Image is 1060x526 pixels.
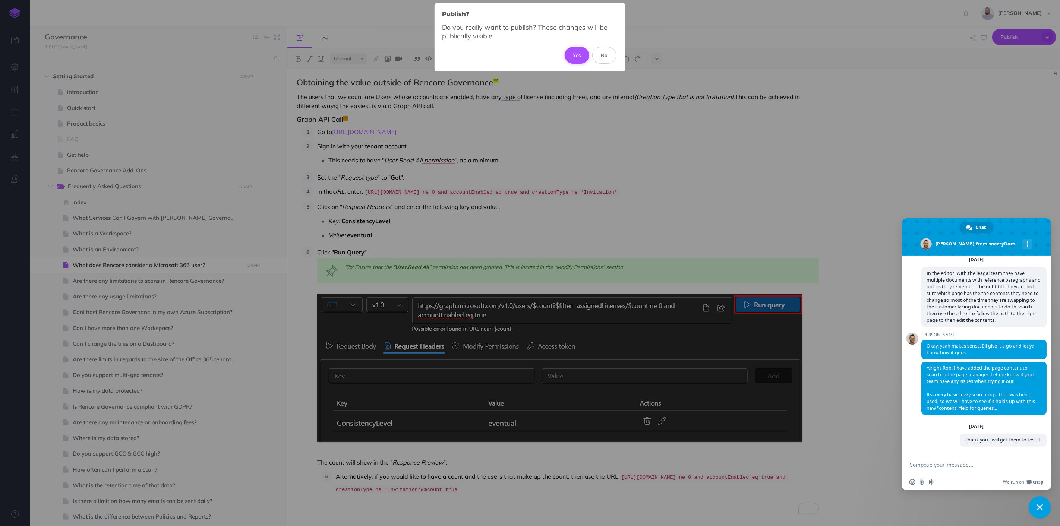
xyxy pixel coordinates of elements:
span: Audio message [929,479,935,485]
span: In the editor. With the leagal team they have multiple documents with reference paragraphs and un... [927,270,1041,323]
div: [DATE] [969,424,984,429]
span: Thank you I will get them to test it. [965,437,1041,443]
span: We run on [1003,479,1024,485]
span: [PERSON_NAME] [921,332,1047,338]
span: Insert an emoji [909,479,915,485]
div: More channels [1022,239,1032,249]
span: Alright Rob, I have added the page content to search in the page manager. Let me know if your tea... [927,365,1035,411]
textarea: Compose your message... [909,462,1027,468]
div: [DATE] [969,257,984,262]
span: Send a file [919,479,925,485]
span: Crisp [1033,479,1044,485]
button: No [592,47,616,63]
h2: Publish? [442,11,469,18]
div: Close chat [1029,496,1051,519]
span: Okay, yeah makes sense. I’ll give it a go and let ya know how it goes. [927,343,1034,356]
button: Yes [565,47,590,63]
div: Do you really want to publish? These changes will be publically visible. [442,23,618,40]
span: Chat [976,222,986,233]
